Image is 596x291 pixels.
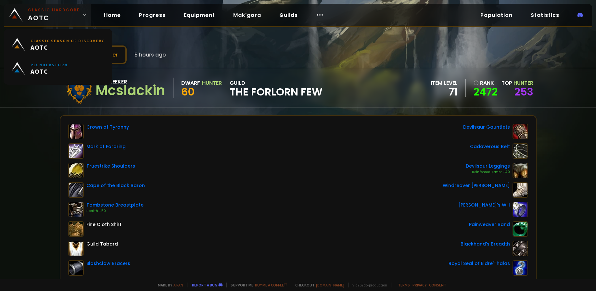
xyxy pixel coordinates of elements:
a: PlunderstormAOTC [8,57,108,81]
img: item-15063 [513,124,528,139]
img: item-13967 [513,182,528,198]
div: Hunter [202,79,222,87]
a: a fan [173,283,183,287]
div: Crown of Tyranny [86,124,129,131]
span: Checkout [291,283,344,287]
a: 2472 [474,87,498,97]
a: [DOMAIN_NAME] [316,283,344,287]
a: Equipment [179,8,220,22]
div: item level [431,79,458,87]
a: Population [475,8,518,22]
span: Made by [154,283,183,287]
div: Slashclaw Bracers [86,260,130,267]
img: item-12548 [513,202,528,217]
a: 253 [514,84,533,99]
img: item-18473 [513,260,528,276]
div: Truestrike Shoulders [86,163,135,170]
a: Guilds [274,8,303,22]
img: item-12927 [68,163,84,178]
img: item-13211 [68,260,84,276]
div: [PERSON_NAME]'s Will [458,202,510,209]
a: Classic Season of DiscoveryAOTC [8,33,108,57]
span: 60 [181,84,195,99]
div: Dwarf [181,79,200,87]
img: item-15062 [513,163,528,178]
span: 5 hours ago [134,51,166,59]
a: Progress [134,8,171,22]
div: Guild Tabard [86,241,118,247]
span: The Forlorn Few [230,87,323,97]
img: item-14636 [513,143,528,159]
img: item-13359 [68,124,84,139]
img: item-13340 [68,182,84,198]
a: Consent [429,283,446,287]
div: Devilsaur Gauntlets [463,124,510,131]
div: 71 [431,87,458,97]
a: Statistics [526,8,564,22]
a: Buy me a coffee [255,283,287,287]
div: Cadaverous Belt [470,143,510,150]
img: item-13098 [513,221,528,237]
span: AOTC [31,43,104,51]
div: Top [501,79,533,87]
span: AOTC [31,67,68,75]
div: Blackhand's Breadth [461,241,510,247]
div: Windreaver [PERSON_NAME] [443,182,510,189]
div: Cape of the Black Baron [86,182,145,189]
span: v. d752d5 - production [348,283,387,287]
a: Terms [398,283,410,287]
div: Devilsaur Leggings [466,163,510,170]
a: Mak'gora [228,8,266,22]
a: Classic HardcoreAOTC [4,4,91,26]
img: item-15411 [68,143,84,159]
div: Soulseeker [95,78,165,86]
img: item-13944 [68,202,84,217]
img: item-13965 [513,241,528,256]
div: Tombstone Breastplate [86,202,144,209]
div: Mcslackin [95,86,165,95]
div: Mark of Fordring [86,143,126,150]
div: Royal Seal of Eldre'Thalas [449,260,510,267]
small: Classic Season of Discovery [31,38,104,43]
div: Health +50 [86,209,144,214]
span: AOTC [28,7,80,23]
img: item-5976 [68,241,84,256]
img: item-859 [68,221,84,237]
small: Plunderstorm [31,62,68,67]
a: Report a bug [192,283,217,287]
div: rank [474,79,498,87]
div: Painweaver Band [469,221,510,228]
div: Fine Cloth Shirt [86,221,121,228]
div: guild [230,79,323,97]
span: Hunter [514,79,533,87]
a: Privacy [412,283,426,287]
span: Support me, [226,283,287,287]
a: Home [99,8,126,22]
div: Reinforced Armor +40 [466,170,510,175]
small: Classic Hardcore [28,7,80,13]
